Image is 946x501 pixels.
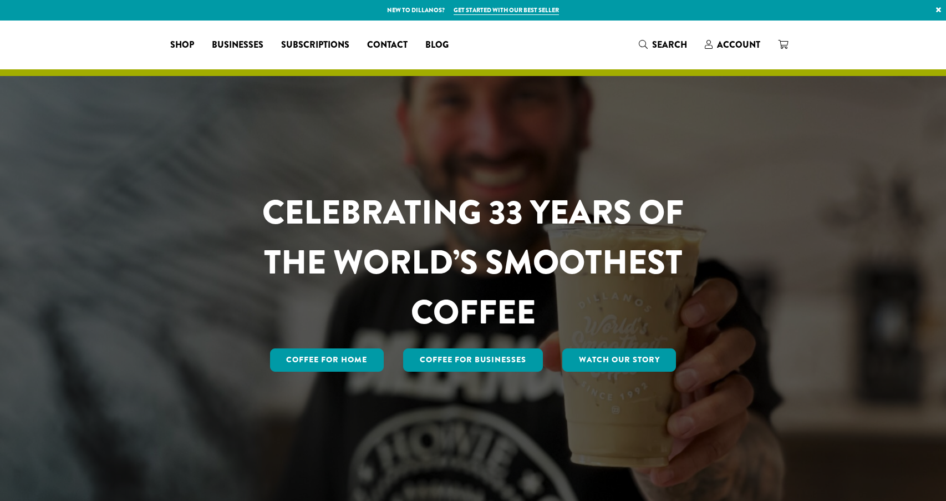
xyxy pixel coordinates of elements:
[425,38,449,52] span: Blog
[652,38,687,51] span: Search
[212,38,263,52] span: Businesses
[367,38,408,52] span: Contact
[717,38,760,51] span: Account
[562,348,677,372] a: Watch Our Story
[230,188,716,337] h1: CELEBRATING 33 YEARS OF THE WORLD’S SMOOTHEST COFFEE
[630,36,696,54] a: Search
[170,38,194,52] span: Shop
[281,38,349,52] span: Subscriptions
[454,6,559,15] a: Get started with our best seller
[403,348,543,372] a: Coffee For Businesses
[161,36,203,54] a: Shop
[270,348,384,372] a: Coffee for Home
